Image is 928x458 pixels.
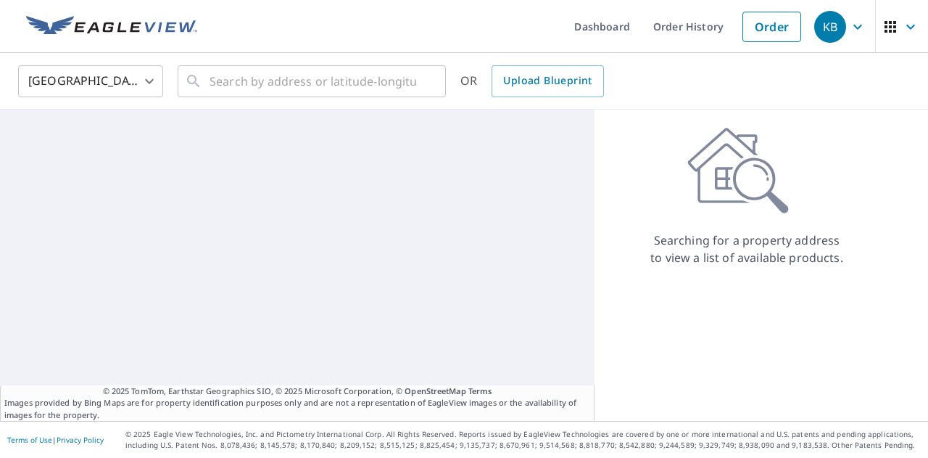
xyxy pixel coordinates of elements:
div: OR [460,65,604,97]
a: Upload Blueprint [492,65,603,97]
img: EV Logo [26,16,197,38]
a: Terms of Use [7,435,52,445]
a: Privacy Policy [57,435,104,445]
input: Search by address or latitude-longitude [210,61,416,102]
p: Searching for a property address to view a list of available products. [650,232,844,266]
span: © 2025 TomTom, Earthstar Geographics SIO, © 2025 Microsoft Corporation, © [103,385,492,398]
a: OpenStreetMap [405,385,465,396]
p: © 2025 Eagle View Technologies, Inc. and Pictometry International Corp. All Rights Reserved. Repo... [125,429,921,451]
div: KB [814,11,846,43]
p: | [7,435,104,444]
span: Upload Blueprint [503,72,592,90]
a: Order [742,12,801,42]
a: Terms [468,385,492,396]
div: [GEOGRAPHIC_DATA] [18,61,163,102]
